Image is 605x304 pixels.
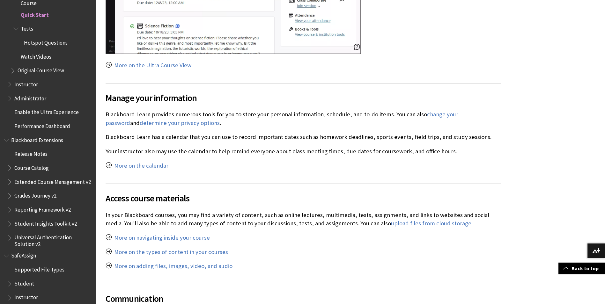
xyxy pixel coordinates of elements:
span: Tests [21,24,33,32]
a: More on adding files, images, video, and audio [114,262,232,270]
span: Reporting Framework v2 [14,204,71,213]
span: Hotspot Questions [24,37,68,46]
a: More on navigating inside your course [114,234,210,242]
span: Student [14,278,34,287]
span: Release Notes [14,149,48,157]
span: Universal Authentication Solution v2 [14,232,91,247]
span: Instructor [14,292,38,301]
span: Enable the Ultra Experience [14,107,79,116]
p: In your Blackboard courses, you may find a variety of content, such as online lectures, multimedi... [106,211,501,228]
span: Original Course View [18,65,64,74]
a: Back to top [558,263,605,274]
span: Access course materials [106,192,501,205]
a: determine your privacy options [140,119,220,127]
p: Blackboard Learn provides numerous tools for you to store your personal information, schedule, an... [106,110,501,127]
span: Quick Start [21,10,49,18]
span: Administrator [14,93,46,102]
a: change your password [106,111,458,127]
span: SafeAssign [11,250,36,259]
span: Blackboard Extensions [11,135,63,143]
a: More on the Ultra Course View [114,62,191,69]
a: More on the types of content in your courses [114,248,228,256]
span: Student Insights Toolkit v2 [14,218,77,227]
p: Blackboard Learn has a calendar that you can use to record important dates such as homework deadl... [106,133,501,141]
span: Instructor [14,79,38,88]
span: Watch Videos [21,51,51,60]
nav: Book outline for Blackboard Extensions [4,135,92,247]
span: Grades Journey v2 [14,191,56,199]
span: Extended Course Management v2 [14,177,91,185]
span: Manage your information [106,91,501,105]
p: Your instructor also may use the calendar to help remind everyone about class meeting times, due ... [106,147,501,156]
span: Course Catalog [14,163,49,171]
a: upload files from cloud storage [391,220,471,227]
span: Performance Dashboard [14,121,70,129]
a: More on the calendar [114,162,168,170]
span: Supported File Types [14,264,64,273]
